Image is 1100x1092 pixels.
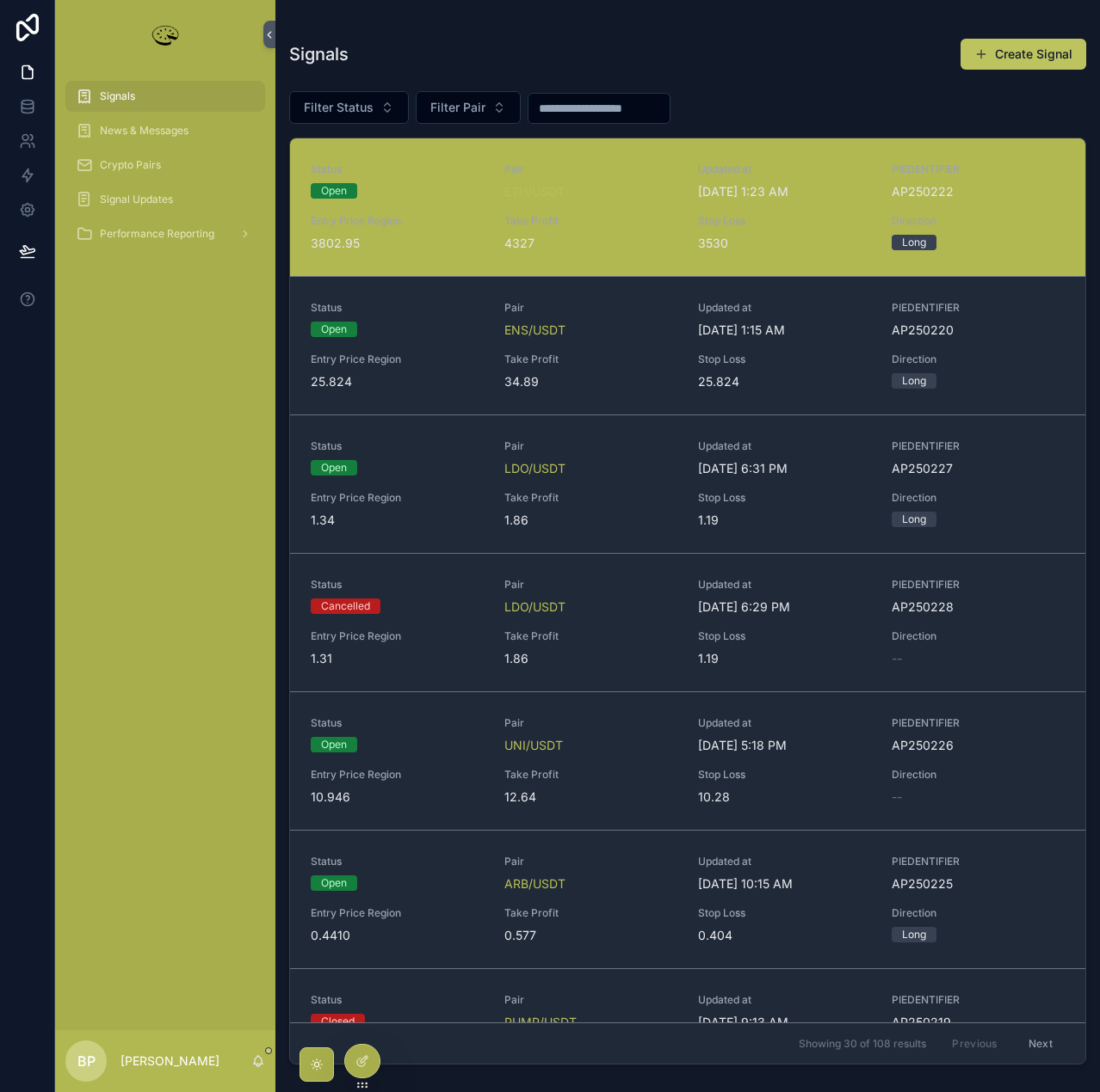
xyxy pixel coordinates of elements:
span: 0.4410 [311,927,484,944]
span: Pair [504,716,677,730]
div: Long [902,235,926,250]
span: PIEDENTIFIER [892,855,1065,868]
span: [DATE] 6:29 PM [698,598,871,616]
span: Updated at [698,301,871,315]
span: PIEDENTIFIER [892,163,1065,176]
span: 4327 [504,235,677,252]
div: Open [321,322,347,337]
span: Direction [892,491,1065,505]
span: AP250228 [892,598,1065,616]
span: Entry Price Region [311,214,484,228]
span: LDO/USDT [504,460,565,477]
span: PIEDENTIFIER [892,716,1065,730]
span: Stop Loss [698,629,871,643]
span: Take Profit [504,768,677,782]
span: Pair [504,993,677,1007]
span: Status [311,439,484,453]
span: 3530 [698,235,871,252]
span: -- [892,650,902,667]
button: Next [1017,1030,1065,1057]
span: Direction [892,768,1065,782]
span: 1.86 [504,512,677,529]
span: Take Profit [504,491,677,505]
a: StatusOpenPairETH/USDTUpdated at[DATE] 1:23 AMPIEDENTIFIERAP250222Entry Price Region3802.95Take P... [290,138,1085,276]
a: Performance Reporting [65,218,265,249]
div: Cancelled [321,598,370,614]
span: Take Profit [504,214,677,228]
div: Long [902,512,926,527]
span: Entry Price Region [311,629,484,643]
a: StatusOpenPairLDO/USDTUpdated at[DATE] 6:31 PMPIEDENTIFIERAP250227Entry Price Region1.34Take Prof... [290,414,1085,553]
span: Entry Price Region [311,353,484,366]
span: [DATE] 1:15 AM [698,322,871,339]
span: 10.946 [311,788,484,806]
span: Status [311,301,484,315]
span: 10.28 [698,788,871,806]
span: AP250222 [892,183,1065,200]
span: 1.34 [311,512,484,529]
span: News & Messages [100,124,188,138]
span: 25.824 [311,373,484,390]
span: UNI/USDT [504,737,563,754]
div: Long [902,927,926,942]
span: Status [311,578,484,592]
span: Entry Price Region [311,906,484,920]
a: Crypto Pairs [65,150,265,181]
span: Take Profit [504,353,677,366]
button: Create Signal [961,39,1086,70]
span: Signal Updates [100,193,173,206]
span: Stop Loss [698,768,871,782]
span: Updated at [698,163,871,176]
span: Take Profit [504,629,677,643]
span: Stop Loss [698,353,871,366]
span: 1.86 [504,650,677,667]
span: Stop Loss [698,906,871,920]
a: LDO/USDT [504,598,565,616]
div: scrollable content [55,69,275,272]
a: Signal Updates [65,184,265,215]
img: App logo [148,21,182,48]
span: Filter Pair [430,99,485,116]
div: Open [321,460,347,475]
span: 0.404 [698,927,871,944]
span: 1.19 [698,512,871,529]
span: Direction [892,214,1065,228]
span: PIEDENTIFIER [892,578,1065,592]
span: Pair [504,301,677,315]
span: 34.89 [504,373,677,390]
div: Open [321,183,347,199]
span: 25.824 [698,373,871,390]
a: ENS/USDT [504,322,565,339]
span: Status [311,716,484,730]
span: Showing 30 of 108 results [799,1037,926,1051]
a: ETH/USDT [504,183,565,200]
span: Stop Loss [698,214,871,228]
span: [DATE] 1:23 AM [698,183,871,200]
a: ARB/USDT [504,875,565,893]
span: 1.31 [311,650,484,667]
span: [DATE] 5:18 PM [698,737,871,754]
span: AP250219 [892,1014,1065,1031]
span: Entry Price Region [311,768,484,782]
div: Long [902,373,926,389]
span: AP250220 [892,322,1065,339]
button: Select Button [289,91,409,124]
span: Pair [504,439,677,453]
a: StatusOpenPairARB/USDTUpdated at[DATE] 10:15 AMPIEDENTIFIERAP250225Entry Price Region0.4410Take P... [290,830,1085,968]
span: Updated at [698,578,871,592]
span: AP250226 [892,737,1065,754]
span: Direction [892,353,1065,366]
a: News & Messages [65,115,265,146]
div: Open [321,875,347,891]
span: AP250225 [892,875,1065,893]
span: PIEDENTIFIER [892,301,1065,315]
span: 1.19 [698,650,871,667]
span: Signals [100,89,135,103]
span: Direction [892,629,1065,643]
span: Updated at [698,716,871,730]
